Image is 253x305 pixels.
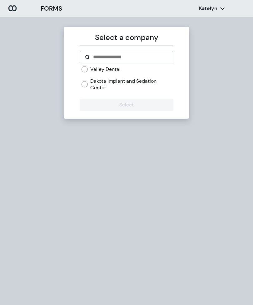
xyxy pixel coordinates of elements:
[90,66,121,73] label: Valley Dental
[80,99,173,111] button: Select
[90,78,173,91] label: Dakota Implant and Sedation Center
[92,53,168,61] input: Search
[41,4,62,13] h3: FORMS
[80,32,173,43] p: Select a company
[199,5,217,12] p: Katelyn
